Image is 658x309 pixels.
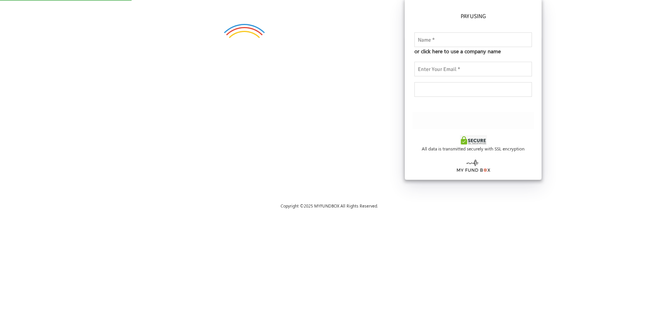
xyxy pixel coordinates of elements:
[412,12,534,21] h6: Pay using
[412,145,534,152] div: All data is transmitted securely with SSL encryption
[281,203,378,209] span: Copyright © 2025 MYFUNDBOX All Rights Reserved.
[414,62,532,76] input: Enter Your Email *
[414,32,532,47] input: Name *
[414,47,501,56] span: or click here to use a company name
